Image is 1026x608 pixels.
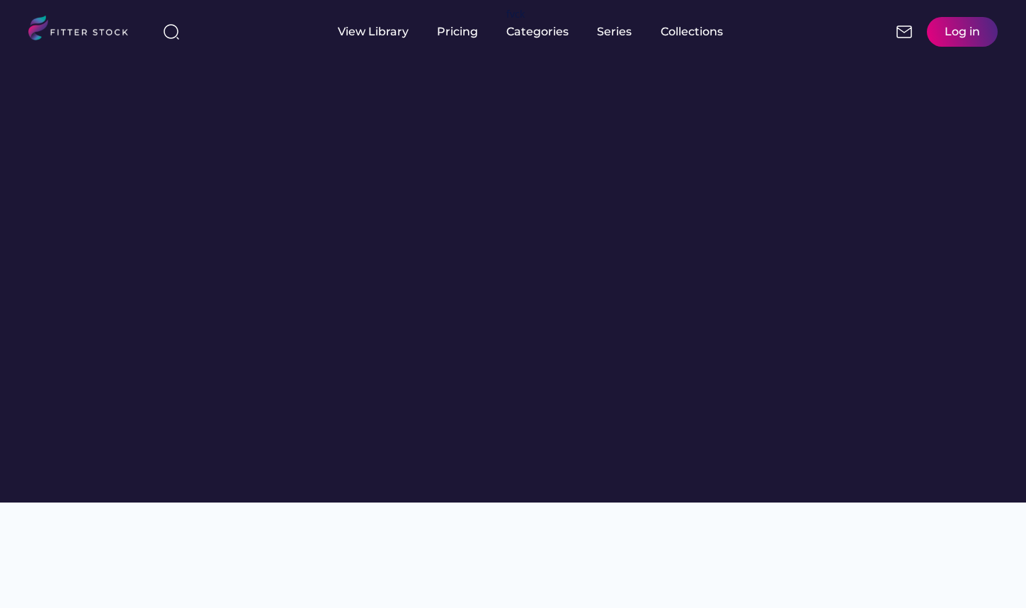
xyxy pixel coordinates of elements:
[437,24,478,40] div: Pricing
[597,24,632,40] div: Series
[163,23,180,40] img: search-normal%203.svg
[338,24,409,40] div: View Library
[896,23,913,40] img: Frame%2051.svg
[28,16,140,45] img: LOGO.svg
[506,7,525,21] div: fvck
[506,24,569,40] div: Categories
[661,24,723,40] div: Collections
[945,24,980,40] div: Log in
[872,23,889,40] img: yH5BAEAAAAALAAAAAABAAEAAAIBRAA7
